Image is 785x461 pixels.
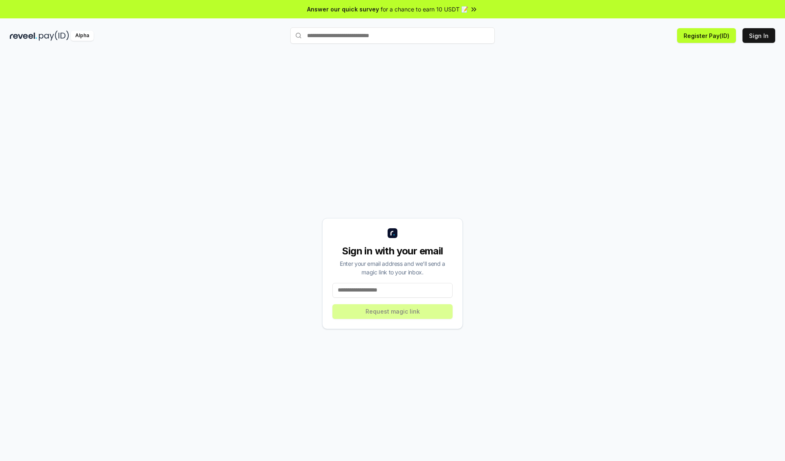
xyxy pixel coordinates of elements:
div: Enter your email address and we’ll send a magic link to your inbox. [332,259,453,276]
button: Register Pay(ID) [677,28,736,43]
button: Sign In [742,28,775,43]
span: Answer our quick survey [307,5,379,13]
div: Sign in with your email [332,245,453,258]
img: logo_small [388,228,397,238]
img: pay_id [39,31,69,41]
span: for a chance to earn 10 USDT 📝 [381,5,468,13]
img: reveel_dark [10,31,37,41]
div: Alpha [71,31,94,41]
